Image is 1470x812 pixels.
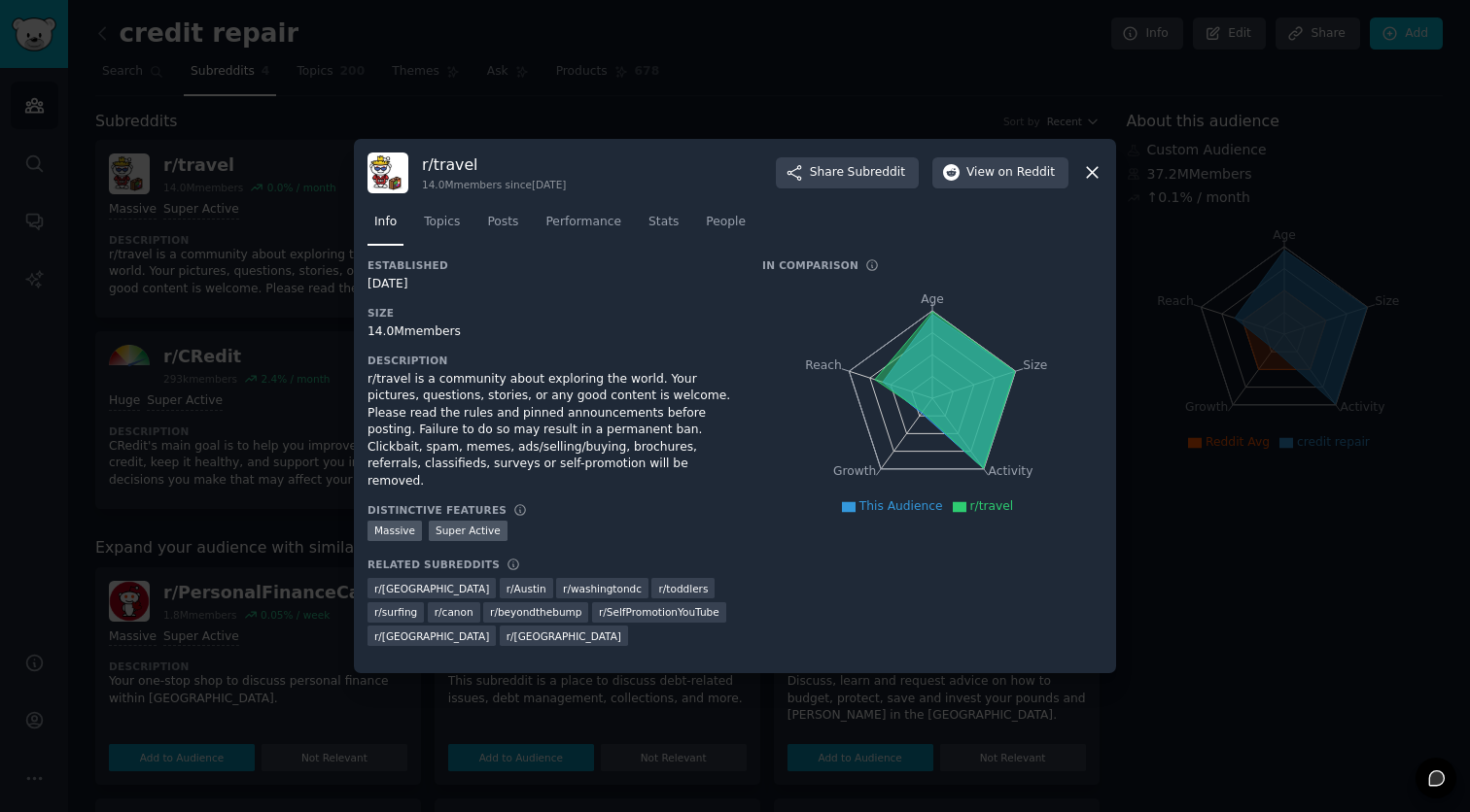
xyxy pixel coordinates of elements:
[422,178,566,191] div: 14.0M members since [DATE]
[367,521,422,541] div: Massive
[487,214,518,231] span: Posts
[424,214,460,231] span: Topics
[563,582,642,595] span: r/ washingtondc
[367,323,735,341] div: 14.0M members
[833,464,876,478] tspan: Growth
[805,357,842,371] tspan: Reach
[932,157,1068,188] button: Viewon Reddit
[859,499,943,513] span: This Audience
[966,164,1055,182] span: View
[507,582,546,595] span: r/ Austin
[367,503,507,517] h3: Distinctive Features
[776,157,919,188] button: ShareSubreddit
[490,605,581,619] span: r/ beyondthebump
[367,371,735,491] div: r/travel is a community about exploring the world. Your pictures, questions, stories, or any good...
[429,521,507,541] div: Super Active
[367,354,735,367] h3: Description
[367,276,735,293] div: [DATE]
[367,152,408,193] img: travel
[374,214,397,231] span: Info
[1023,357,1047,371] tspan: Size
[762,258,858,272] h3: In Comparison
[374,605,417,619] span: r/ surfing
[921,292,944,306] tspan: Age
[989,464,1033,478] tspan: Activity
[539,207,628,247] a: Performance
[810,164,905,182] span: Share
[367,306,735,320] h3: Size
[417,207,467,247] a: Topics
[545,214,621,231] span: Performance
[658,582,708,595] span: r/ toddlers
[848,164,905,182] span: Subreddit
[998,164,1055,182] span: on Reddit
[648,214,679,231] span: Stats
[367,207,403,247] a: Info
[507,629,621,643] span: r/ [GEOGRAPHIC_DATA]
[422,154,566,175] h3: r/ travel
[480,207,525,247] a: Posts
[642,207,685,247] a: Stats
[374,629,489,643] span: r/ [GEOGRAPHIC_DATA]
[706,214,746,231] span: People
[435,605,473,619] span: r/ canon
[367,258,735,272] h3: Established
[699,207,752,247] a: People
[970,499,1014,513] span: r/travel
[374,582,489,595] span: r/ [GEOGRAPHIC_DATA]
[599,605,719,619] span: r/ SelfPromotionYouTube
[367,558,500,571] h3: Related Subreddits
